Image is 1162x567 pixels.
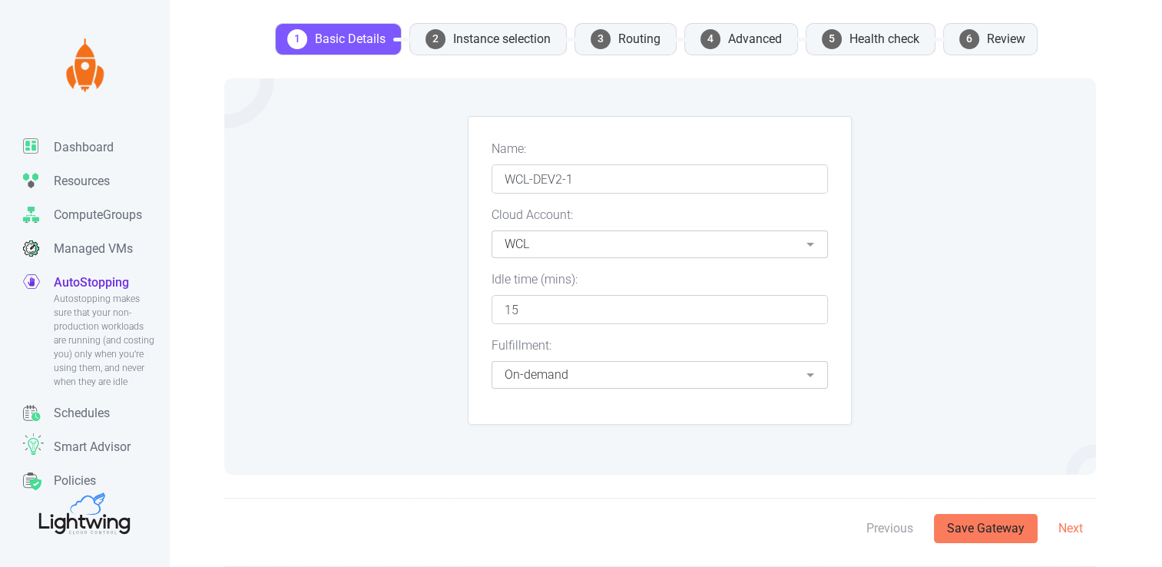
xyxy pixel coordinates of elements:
[591,29,611,49] span: 3
[684,23,798,55] li: Advanced
[287,29,307,49] span: 1
[822,29,842,49] span: 5
[54,240,133,258] p: Managed VMs
[54,138,114,157] p: Dashboard
[700,29,720,49] span: 4
[409,23,567,55] li: Instance selection
[492,164,828,194] input: Enter gateway name
[54,404,110,423] p: Schedules
[54,206,142,224] p: ComputeGroups
[54,172,110,191] p: Resources
[492,206,573,224] label: Cloud Account:
[574,23,677,55] li: Routing
[23,430,169,464] a: Smart Advisor
[23,266,169,396] a: AutoStoppingAutostopping makes sure that your non-production workloads are running (and costing y...
[1045,514,1096,543] button: Next
[58,38,111,92] img: Lightwing
[492,295,828,324] input: Enter idle time
[23,131,169,164] a: Dashboard
[934,514,1038,543] button: Save Gateway
[23,232,169,266] a: Managed VMs
[806,23,935,55] li: Health check
[23,164,169,198] a: Resources
[943,23,1038,55] li: Review
[54,472,96,490] p: Policies
[54,292,157,389] span: Autostopping makes sure that your non-production workloads are running (and costing you) only whe...
[492,270,578,289] label: Idle time (mins):
[959,29,979,49] span: 6
[275,23,402,55] li: Basic Details
[23,396,169,430] a: Schedules
[54,274,129,292] p: AutoStopping
[425,29,445,49] span: 2
[492,140,526,158] label: Name:
[23,464,169,498] a: Policies
[492,337,551,355] label: Fulfillment:
[23,198,169,232] a: ComputeGroups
